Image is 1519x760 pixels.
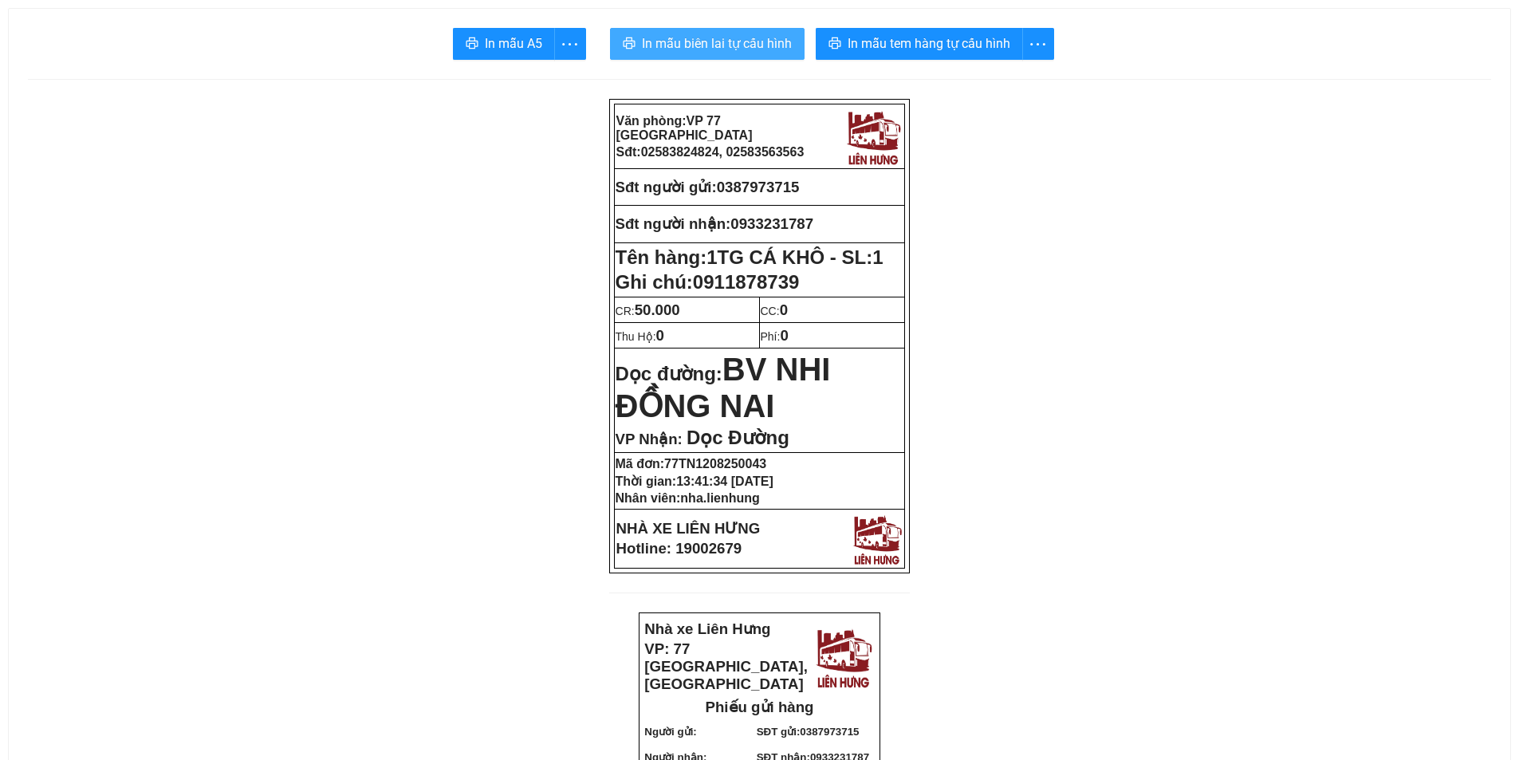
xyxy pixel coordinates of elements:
span: printer [466,37,478,52]
button: printerIn mẫu tem hàng tự cấu hình [816,28,1023,60]
img: logo [843,106,903,167]
strong: Thời gian: [616,475,773,488]
strong: Dọc đường: [616,363,831,421]
strong: Văn phòng: [616,114,753,142]
strong: Hotline: 19002679 [616,540,742,557]
span: 0933231787 [730,215,813,232]
img: logo [812,624,875,690]
strong: Nhân viên: [616,491,760,505]
button: printerIn mẫu A5 [453,28,555,60]
strong: VP: 77 [GEOGRAPHIC_DATA], [GEOGRAPHIC_DATA] [644,640,808,692]
strong: NHÀ XE LIÊN HƯNG [616,520,761,537]
span: 77TN1208250043 [664,457,766,471]
span: Thu Hộ: [616,330,664,343]
strong: Phiếu gửi hàng [706,699,814,715]
span: 1TG CÁ KHÔ - SL: [706,246,883,268]
span: Phí: [761,330,789,343]
button: more [1022,28,1054,60]
span: BV NHI ĐỒNG NAI [616,352,831,423]
span: 0911878739 [693,271,799,293]
strong: Tên hàng: [616,246,883,268]
strong: Sđt người nhận: [616,215,731,232]
span: In mẫu tem hàng tự cấu hình [848,33,1010,53]
strong: Người gửi: [644,726,696,738]
span: 50.000 [635,301,680,318]
span: 02583824824, 02583563563 [641,145,805,159]
span: In mẫu A5 [485,33,542,53]
span: nha.lienhung [680,491,760,505]
strong: Mã đơn: [616,457,767,471]
span: printer [828,37,841,52]
span: CR: [616,305,680,317]
span: 0387973715 [800,726,859,738]
span: CC: [761,305,789,317]
span: 13:41:34 [DATE] [676,475,773,488]
span: VP 77 [GEOGRAPHIC_DATA] [616,114,753,142]
span: more [1023,34,1053,54]
img: logo [849,511,904,566]
button: more [554,28,586,60]
span: Ghi chú: [616,271,800,293]
strong: Sđt: [616,145,805,159]
span: Dọc Đường [687,427,789,448]
button: printerIn mẫu biên lai tự cấu hình [610,28,805,60]
span: 1 [872,246,883,268]
span: In mẫu biên lai tự cấu hình [642,33,792,53]
span: 0 [780,327,788,344]
span: more [555,34,585,54]
span: printer [623,37,636,52]
span: VP Nhận: [616,431,683,447]
strong: Nhà xe Liên Hưng [644,620,770,637]
span: 0 [656,327,664,344]
strong: Sđt người gửi: [616,179,717,195]
strong: SĐT gửi: [757,726,860,738]
span: 0 [780,301,788,318]
span: 0387973715 [717,179,800,195]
